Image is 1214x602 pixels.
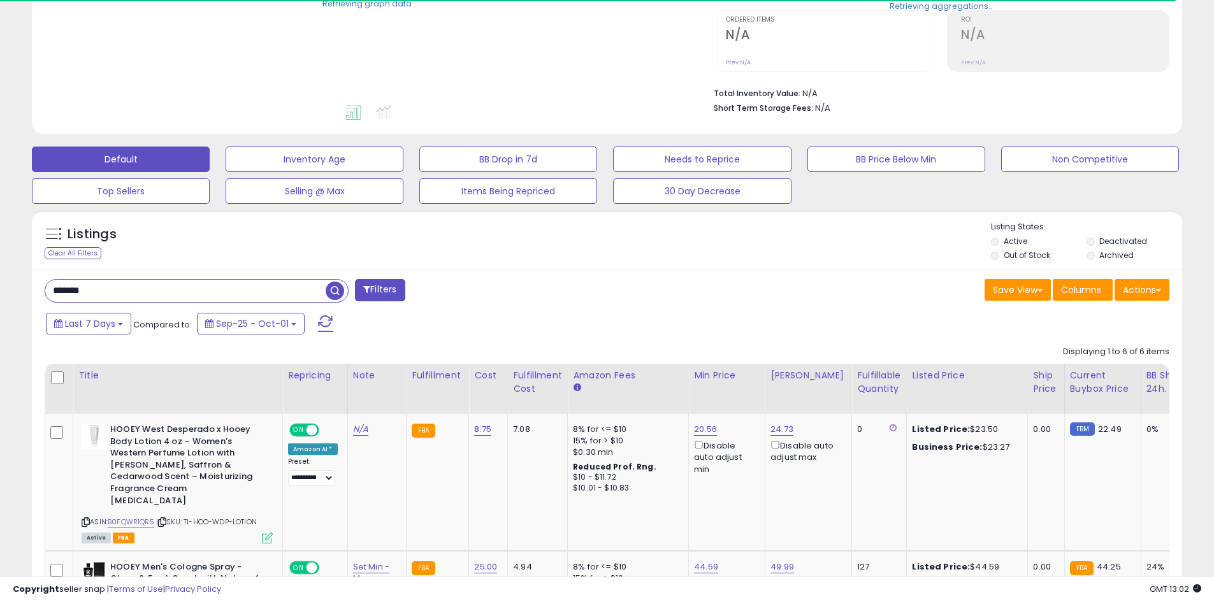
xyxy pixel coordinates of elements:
span: OFF [317,425,338,436]
button: Last 7 Days [46,313,131,334]
span: Last 7 Days [65,317,115,330]
a: 20.56 [694,423,717,436]
a: B0FQWR1QR5 [108,517,154,527]
img: 41lwEGmnPgL._SL40_.jpg [82,561,107,587]
span: | SKU: TI-HOO-WDP-LOTION [156,517,257,527]
span: 2025-10-9 13:02 GMT [1150,583,1201,595]
div: Disable auto adjust max [770,438,842,463]
label: Active [1004,236,1027,247]
a: 24.73 [770,423,793,436]
a: 25.00 [474,561,497,573]
div: 8% for <= $10 [573,424,679,435]
button: Inventory Age [226,147,403,172]
button: Top Sellers [32,178,210,204]
span: All listings currently available for purchase on Amazon [82,533,111,543]
span: FBA [113,533,134,543]
label: Deactivated [1099,236,1147,247]
button: Default [32,147,210,172]
a: N/A [353,423,368,436]
div: $23.27 [912,441,1018,453]
button: Selling @ Max [226,178,403,204]
div: Ship Price [1033,369,1059,396]
div: ASIN: [82,424,273,542]
small: FBA [1070,561,1094,575]
small: FBM [1070,422,1095,436]
div: BB Share 24h. [1146,369,1193,396]
div: $0.30 min [573,447,679,458]
span: 22.49 [1098,423,1122,435]
h5: Listings [68,226,117,243]
div: Clear All Filters [45,247,101,259]
div: $10 - $11.72 [573,472,679,483]
div: Disable auto adjust min [694,438,755,475]
span: ON [291,562,307,573]
a: 44.59 [694,561,718,573]
div: [PERSON_NAME] [770,369,846,382]
p: Listing States: [991,221,1182,233]
div: 4.94 [513,561,558,573]
div: Listed Price [912,369,1022,382]
div: Cost [474,369,502,382]
div: Fulfillment [412,369,463,382]
span: 44.25 [1097,561,1121,573]
a: 49.99 [770,561,794,573]
div: Current Buybox Price [1070,369,1136,396]
label: Archived [1099,250,1134,261]
div: seller snap | | [13,584,221,596]
div: Repricing [288,369,342,382]
div: Note [353,369,401,382]
span: Columns [1061,283,1101,296]
div: Amazon Fees [573,369,683,382]
div: 7.08 [513,424,558,435]
small: FBA [412,424,435,438]
small: Amazon Fees. [573,382,581,394]
small: FBA [412,561,435,575]
span: Sep-25 - Oct-01 [216,317,289,330]
div: Fulfillable Quantity [857,369,901,396]
img: 31+GX5lVAmL._SL40_.jpg [82,424,107,449]
div: 15% for > $10 [573,435,679,447]
button: 30 Day Decrease [613,178,791,204]
a: Terms of Use [109,583,163,595]
button: Save View [985,279,1051,301]
b: Reduced Prof. Rng. [573,461,656,472]
div: Preset: [288,457,338,486]
span: Compared to: [133,319,192,331]
div: $10.01 - $10.83 [573,483,679,494]
button: BB Drop in 7d [419,147,597,172]
a: 8.75 [474,423,491,436]
div: 0% [1146,424,1189,435]
span: ON [291,425,307,436]
button: Items Being Repriced [419,178,597,204]
strong: Copyright [13,583,59,595]
div: Fulfillment Cost [513,369,562,396]
button: Non Competitive [1001,147,1179,172]
button: BB Price Below Min [807,147,985,172]
button: Sep-25 - Oct-01 [197,313,305,334]
div: Min Price [694,369,760,382]
div: Displaying 1 to 6 of 6 items [1063,346,1169,358]
div: 24% [1146,561,1189,573]
b: HOOEY West Desperado x Hooey Body Lotion 4 oz – Women’s Western Perfume Lotion with [PERSON_NAME]... [110,424,265,510]
div: Amazon AI * [288,443,338,455]
div: 0.00 [1033,424,1054,435]
a: Privacy Policy [165,583,221,595]
div: 0 [857,424,897,435]
div: 127 [857,561,897,573]
b: Business Price: [912,441,982,453]
button: Filters [355,279,405,301]
button: Needs to Reprice [613,147,791,172]
label: Out of Stock [1004,250,1050,261]
div: $23.50 [912,424,1018,435]
b: Listed Price: [912,423,970,435]
button: Columns [1053,279,1113,301]
div: $44.59 [912,561,1018,573]
div: 8% for <= $10 [573,561,679,573]
b: Listed Price: [912,561,970,573]
div: Title [78,369,277,382]
button: Actions [1115,279,1169,301]
div: 0.00 [1033,561,1054,573]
